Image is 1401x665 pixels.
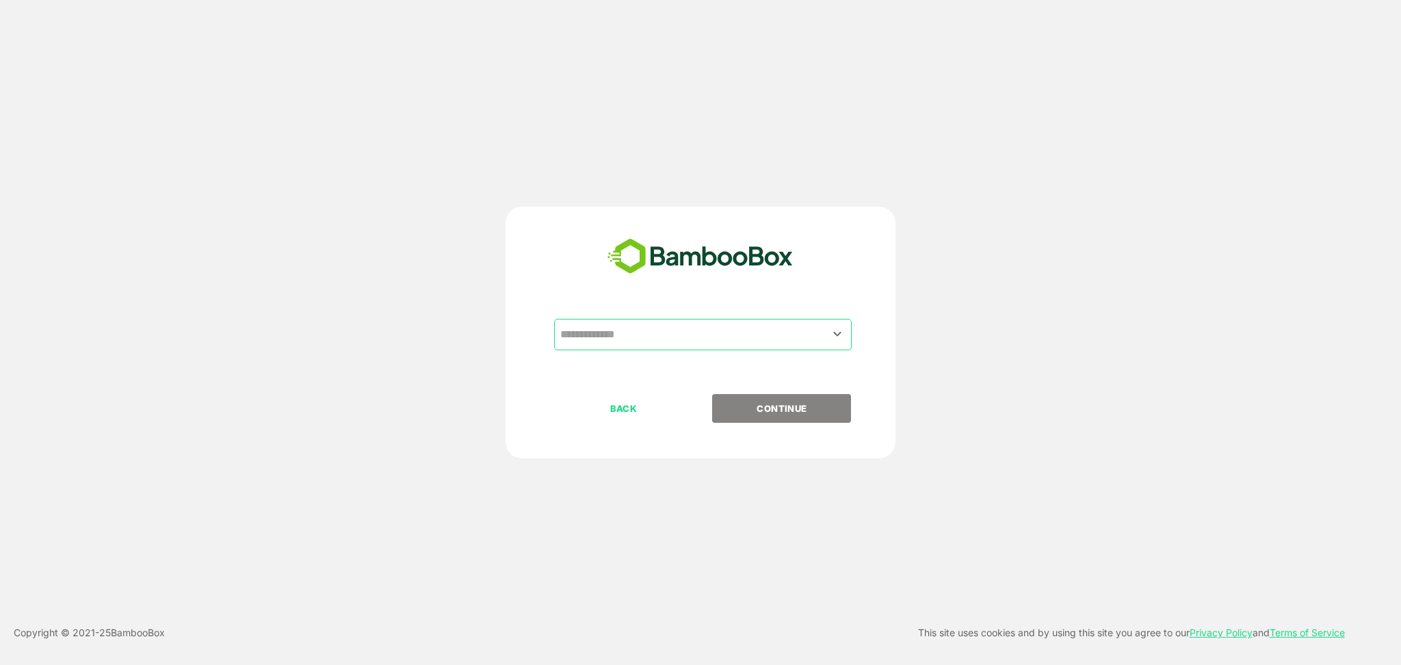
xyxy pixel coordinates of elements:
[554,394,693,423] button: BACK
[712,394,851,423] button: CONTINUE
[828,325,847,343] button: Open
[600,234,800,279] img: bamboobox
[1270,627,1345,638] a: Terms of Service
[14,625,165,641] p: Copyright © 2021- 25 BambooBox
[918,625,1345,641] p: This site uses cookies and by using this site you agree to our and
[555,401,692,416] p: BACK
[1190,627,1253,638] a: Privacy Policy
[713,401,850,416] p: CONTINUE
